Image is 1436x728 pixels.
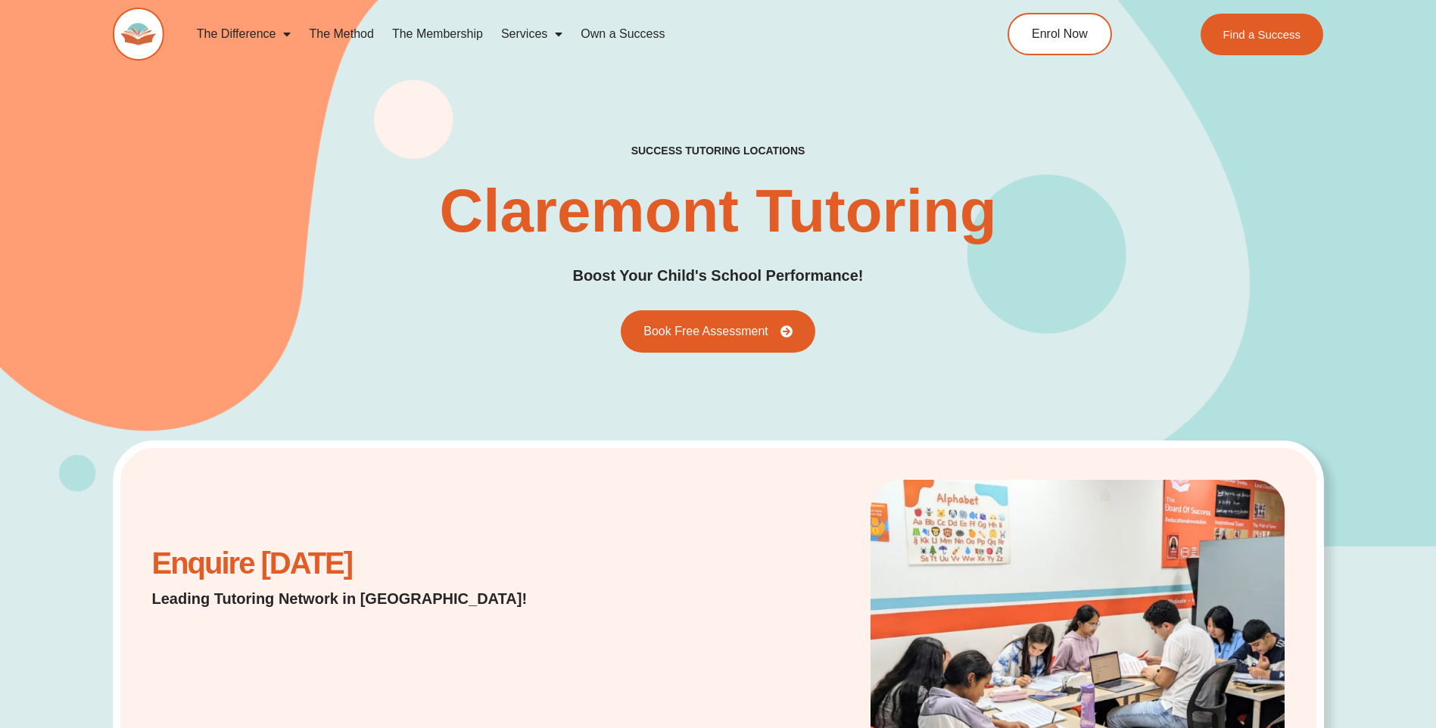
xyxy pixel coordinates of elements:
[1032,28,1088,40] span: Enrol Now
[1008,13,1112,55] a: Enrol Now
[643,325,768,338] span: Book Free Assessment
[188,17,301,51] a: The Difference
[383,17,492,51] a: The Membership
[631,144,805,157] h2: success tutoring locations
[1223,29,1301,40] span: Find a Success
[300,17,382,51] a: The Method
[1201,14,1324,55] a: Find a Success
[492,17,572,51] a: Services
[152,554,566,573] h2: Enquire [DATE]
[188,17,939,51] nav: Menu
[572,264,863,288] h2: Boost Your Child's School Performance!
[621,310,815,353] a: Book Free Assessment
[439,181,996,241] h1: Claremont Tutoring
[572,17,674,51] a: Own a Success
[152,588,566,609] h2: Leading Tutoring Network in [GEOGRAPHIC_DATA]!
